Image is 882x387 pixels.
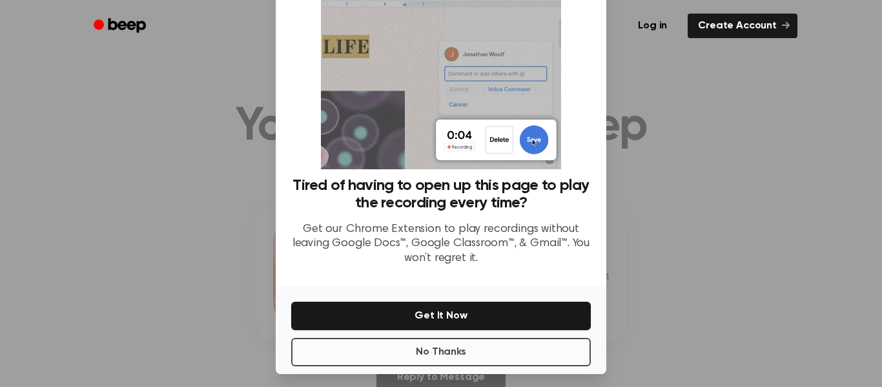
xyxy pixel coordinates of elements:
p: Get our Chrome Extension to play recordings without leaving Google Docs™, Google Classroom™, & Gm... [291,222,591,266]
a: Beep [85,14,158,39]
h3: Tired of having to open up this page to play the recording every time? [291,177,591,212]
button: Get It Now [291,302,591,330]
button: No Thanks [291,338,591,366]
a: Log in [625,11,680,41]
a: Create Account [688,14,797,38]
